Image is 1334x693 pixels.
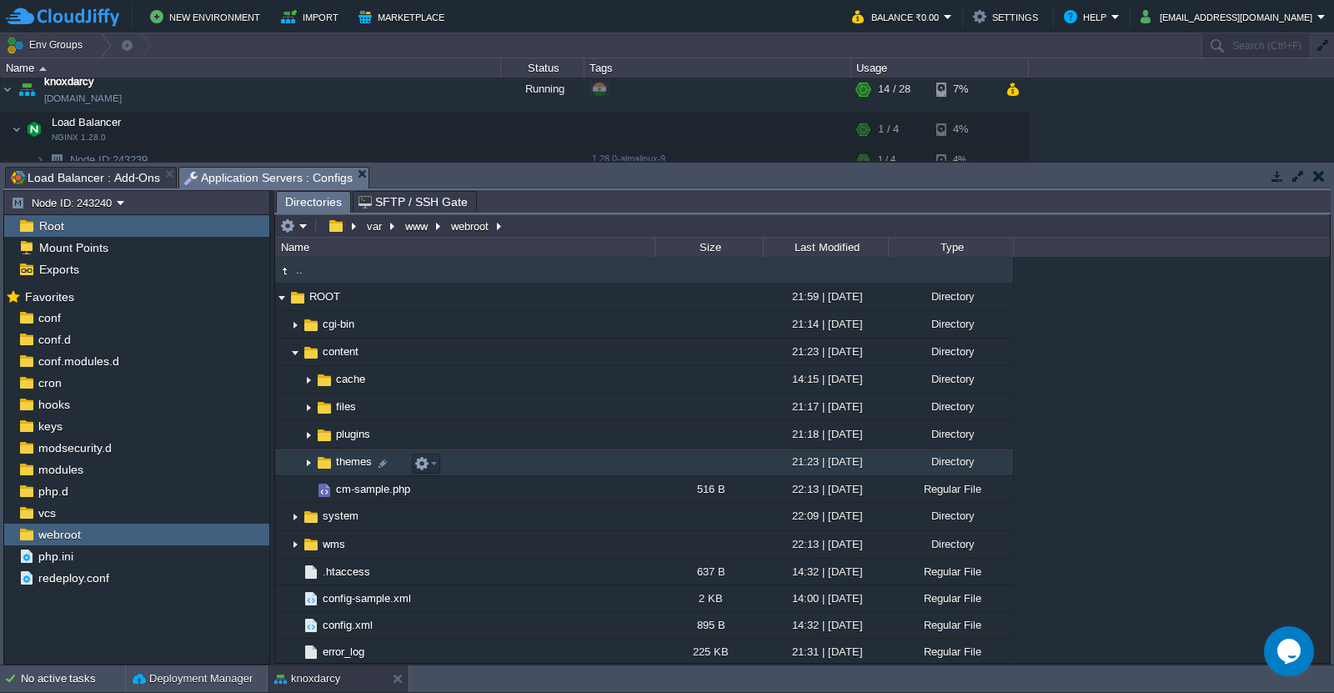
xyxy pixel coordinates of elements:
[333,372,368,386] a: cache
[307,289,343,304] a: ROOT
[11,168,160,188] span: Load Balancer : Add-Ons
[888,394,1013,419] div: Directory
[302,563,320,581] img: AMDAwAAAACH5BAEAAAAALAAAAAABAAEAAAICRAEAOw==
[654,639,763,665] div: 225 KB
[302,367,315,393] img: AMDAwAAAACH5BAEAAAAALAAAAAABAAEAAAICRAEAOw==
[888,559,1013,585] div: Regular File
[654,559,763,585] div: 637 B
[52,133,106,143] span: NGINX 1.28.0
[320,317,357,331] a: cgi-bin
[890,238,1013,257] div: Type
[22,289,77,304] span: Favorites
[35,397,73,412] span: hooks
[35,570,112,585] a: redeploy.conf
[973,7,1043,27] button: Settings
[302,616,320,635] img: AMDAwAAAACH5BAEAAAAALAAAAAABAAEAAAICRAEAOw==
[35,440,114,455] a: modsecurity.d
[1,67,14,112] img: AMDAwAAAACH5BAEAAAAALAAAAAABAAEAAAICRAEAOw==
[288,532,302,558] img: AMDAwAAAACH5BAEAAAAALAAAAAABAAEAAAICRAEAOw==
[6,33,88,57] button: Env Groups
[878,147,895,173] div: 1 / 4
[320,537,348,551] span: wms
[288,612,302,638] img: AMDAwAAAACH5BAEAAAAALAAAAAABAAEAAAICRAEAOw==
[654,585,763,611] div: 2 KB
[35,484,71,499] a: php.d
[35,375,64,390] a: cron
[275,284,288,310] img: AMDAwAAAACH5BAEAAAAALAAAAAABAAEAAAICRAEAOw==
[275,214,1330,238] input: Click to enter the path
[763,394,888,419] div: 21:17 | [DATE]
[878,67,910,112] div: 14 / 28
[302,344,320,362] img: AMDAwAAAACH5BAEAAAAALAAAAAABAAEAAAICRAEAOw==
[302,535,320,554] img: AMDAwAAAACH5BAEAAAAALAAAAAABAAEAAAICRAEAOw==
[936,113,990,146] div: 4%
[302,316,320,334] img: AMDAwAAAACH5BAEAAAAALAAAAAABAAEAAAICRAEAOw==
[302,394,315,420] img: AMDAwAAAACH5BAEAAAAALAAAAAABAAEAAAICRAEAOw==
[293,263,305,277] a: ..
[288,312,302,338] img: AMDAwAAAACH5BAEAAAAALAAAAAABAAEAAAICRAEAOw==
[1064,7,1111,27] button: Help
[654,612,763,638] div: 895 B
[70,153,113,166] span: Node ID:
[888,366,1013,392] div: Directory
[12,113,22,146] img: AMDAwAAAACH5BAEAAAAALAAAAAABAAEAAAICRAEAOw==
[302,590,320,608] img: AMDAwAAAACH5BAEAAAAALAAAAAABAAEAAAICRAEAOw==
[333,482,413,496] a: cm-sample.php
[320,344,361,359] a: content
[359,7,449,27] button: Marketplace
[763,559,888,585] div: 14:32 | [DATE]
[22,290,77,304] a: Favorites
[44,90,122,107] a: [DOMAIN_NAME]
[320,565,373,579] span: .htaccess
[35,419,65,434] a: keys
[888,339,1013,364] div: Directory
[888,284,1013,309] div: Directory
[36,218,67,234] span: Root
[315,426,333,444] img: AMDAwAAAACH5BAEAAAAALAAAAAABAAEAAAICRAEAOw==
[765,238,888,257] div: Last Modified
[274,670,340,687] button: knoxdarcy
[403,218,432,234] button: www
[878,113,899,146] div: 1 / 4
[502,58,584,78] div: Status
[275,262,293,280] img: AMDAwAAAACH5BAEAAAAALAAAAAABAAEAAAICRAEAOw==
[763,612,888,638] div: 14:32 | [DATE]
[35,462,86,477] a: modules
[23,113,46,146] img: AMDAwAAAACH5BAEAAAAALAAAAAABAAEAAAICRAEAOw==
[35,527,83,542] span: webroot
[281,7,344,27] button: Import
[315,481,333,500] img: AMDAwAAAACH5BAEAAAAALAAAAAABAAEAAAICRAEAOw==
[763,476,888,502] div: 22:13 | [DATE]
[68,153,150,167] a: Node ID:243239
[888,311,1013,337] div: Directory
[15,67,38,112] img: AMDAwAAAACH5BAEAAAAALAAAAAABAAEAAAICRAEAOw==
[1141,7,1317,27] button: [EMAIL_ADDRESS][DOMAIN_NAME]
[763,421,888,447] div: 21:18 | [DATE]
[6,7,119,28] img: CloudJiffy
[35,549,76,564] a: php.ini
[763,449,888,475] div: 21:23 | [DATE]
[763,585,888,611] div: 14:00 | [DATE]
[50,116,123,128] a: Load BalancerNGINX 1.28.0
[763,311,888,337] div: 21:14 | [DATE]
[936,67,990,112] div: 7%
[35,505,58,520] a: vcs
[763,503,888,529] div: 22:09 | [DATE]
[50,115,123,129] span: Load Balancer
[585,58,850,78] div: Tags
[184,168,353,188] span: Application Servers : Configs
[302,508,320,526] img: AMDAwAAAACH5BAEAAAAALAAAAAABAAEAAAICRAEAOw==
[333,454,374,469] a: themes
[288,559,302,585] img: AMDAwAAAACH5BAEAAAAALAAAAAABAAEAAAICRAEAOw==
[592,153,665,163] span: 1.28.0-almalinux-9
[315,371,333,389] img: AMDAwAAAACH5BAEAAAAALAAAAAABAAEAAAICRAEAOw==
